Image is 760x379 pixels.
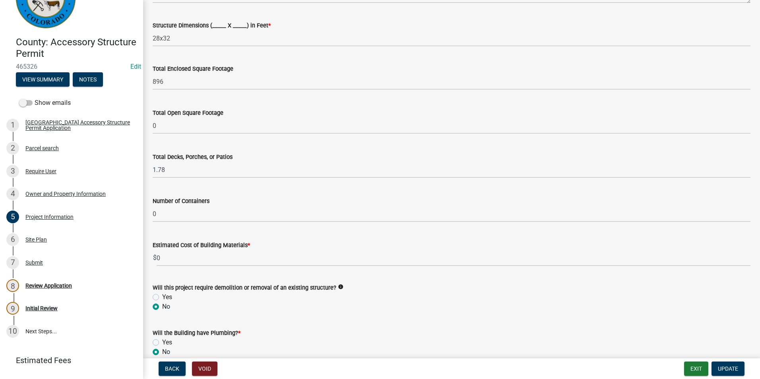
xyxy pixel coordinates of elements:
a: Edit [130,63,141,70]
i: info [338,284,343,290]
div: 9 [6,302,19,315]
span: Update [718,365,738,372]
div: 8 [6,279,19,292]
label: Total Enclosed Square Footage [153,66,233,72]
label: Will the Building have Plumbing? [153,331,240,336]
div: 3 [6,165,19,178]
label: Will this project require demolition or removal of an existing structure? [153,285,336,291]
button: View Summary [16,72,70,87]
label: Show emails [19,98,71,108]
label: Total Open Square Footage [153,110,223,116]
div: 10 [6,325,19,338]
div: Site Plan [25,237,47,242]
div: Project Information [25,214,74,220]
span: $ [153,250,157,266]
h4: County: Accessory Structure Permit [16,37,137,60]
div: Submit [25,260,43,265]
button: Void [192,362,217,376]
div: 6 [6,233,19,246]
div: Initial Review [25,306,58,311]
a: Estimated Fees [6,352,130,368]
label: Yes [162,292,172,302]
div: 5 [6,211,19,223]
wm-modal-confirm: Edit Application Number [130,63,141,70]
span: Back [165,365,179,372]
label: Total Decks, Porches, or Patios [153,155,233,160]
div: 4 [6,188,19,200]
label: Estimated Cost of Building Materials [153,243,250,248]
div: Parcel search [25,145,59,151]
div: [GEOGRAPHIC_DATA] Accessory Structure Permit Application [25,120,130,131]
div: Review Application [25,283,72,288]
label: No [162,347,170,357]
button: Back [159,362,186,376]
label: Number of Containers [153,199,209,204]
div: Require User [25,168,56,174]
button: Update [712,362,744,376]
div: 2 [6,142,19,155]
div: Owner and Property Information [25,191,106,197]
div: 7 [6,256,19,269]
label: Yes [162,338,172,347]
label: No [162,302,170,311]
div: 1 [6,119,19,131]
span: 465326 [16,63,127,70]
wm-modal-confirm: Notes [73,77,103,83]
button: Notes [73,72,103,87]
label: Structure Dimensions (_____ X _____) in Feet [153,23,271,29]
button: Exit [684,362,708,376]
wm-modal-confirm: Summary [16,77,70,83]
